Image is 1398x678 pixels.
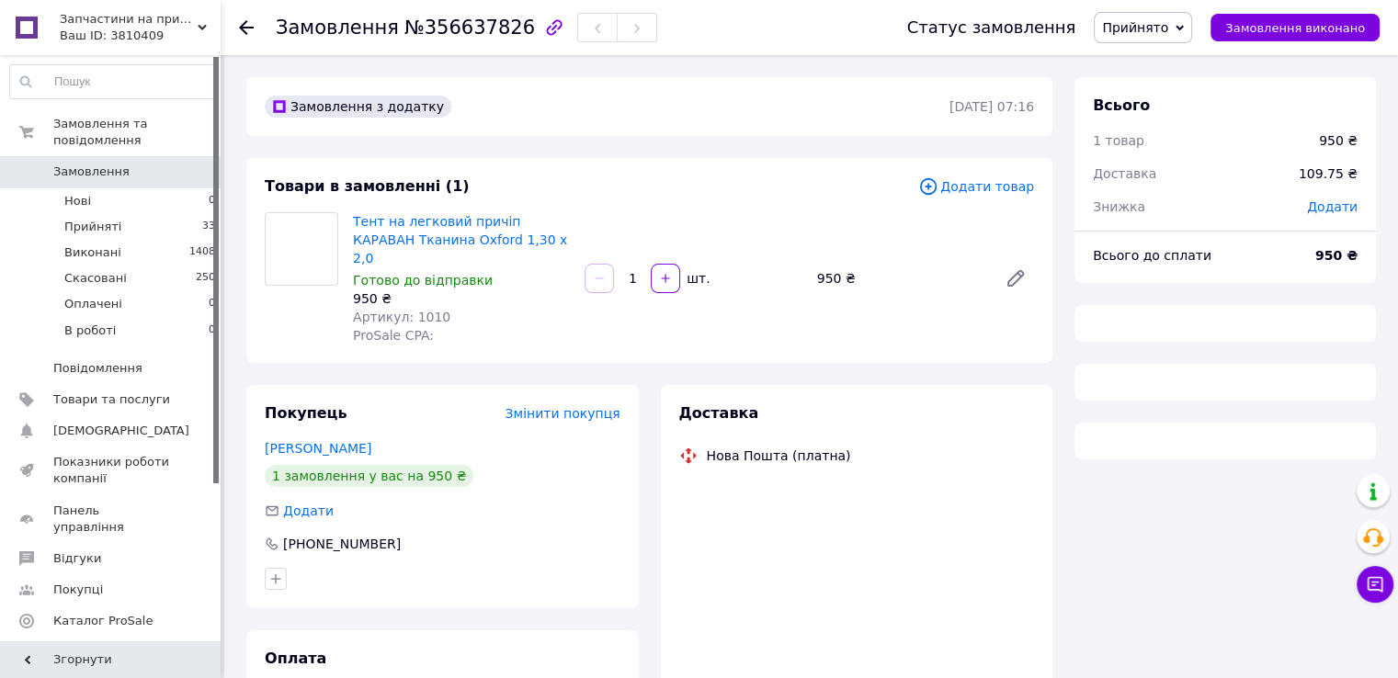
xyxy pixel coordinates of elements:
[1093,96,1150,114] span: Всього
[265,465,473,487] div: 1 замовлення у вас на 950 ₴
[64,270,127,287] span: Скасовані
[918,176,1034,197] span: Додати товар
[949,99,1034,114] time: [DATE] 07:16
[997,260,1034,297] a: Редагувати
[907,18,1076,37] div: Статус замовлення
[265,177,470,195] span: Товари в замовленні (1)
[265,404,347,422] span: Покупець
[1093,133,1144,148] span: 1 товар
[64,193,91,209] span: Нові
[53,391,170,408] span: Товари та послуги
[1093,166,1156,181] span: Доставка
[404,17,535,39] span: №356637826
[265,441,371,456] a: [PERSON_NAME]
[209,296,215,312] span: 0
[53,360,142,377] span: Повідомлення
[1210,14,1380,41] button: Замовлення виконано
[53,116,221,149] span: Замовлення та повідомлення
[189,244,215,261] span: 1408
[353,328,434,343] span: ProSale CPA:
[682,269,711,288] div: шт.
[1357,566,1393,603] button: Чат з покупцем
[53,454,170,487] span: Показники роботи компанії
[64,219,121,235] span: Прийняті
[10,65,216,98] input: Пошук
[53,582,103,598] span: Покупці
[281,535,403,553] div: [PHONE_NUMBER]
[1093,248,1211,263] span: Всього до сплати
[1315,248,1358,263] b: 950 ₴
[353,310,450,324] span: Артикул: 1010
[506,406,620,421] span: Змінити покупця
[53,423,189,439] span: [DEMOGRAPHIC_DATA]
[60,11,198,28] span: Запчастини на причіп
[1093,199,1145,214] span: Знижка
[202,219,215,235] span: 33
[353,214,567,266] a: Тент на легковий причіп КАРАВАН Тканина Охford 1,30 х 2,0
[353,289,570,308] div: 950 ₴
[353,273,493,288] span: Готово до відправки
[1102,20,1168,35] span: Прийнято
[209,193,215,209] span: 0
[679,404,759,422] span: Доставка
[702,446,856,465] div: Нова Пошта (платна)
[1225,21,1365,35] span: Замовлення виконано
[53,503,170,536] span: Панель управління
[1307,199,1358,214] span: Додати
[239,18,254,37] div: Повернутися назад
[276,17,399,39] span: Замовлення
[265,96,451,118] div: Замовлення з додатку
[1288,153,1369,194] div: 109.75 ₴
[53,613,153,629] span: Каталог ProSale
[64,296,122,312] span: Оплачені
[64,244,121,261] span: Виконані
[196,270,215,287] span: 250
[53,550,101,567] span: Відгуки
[209,322,215,339] span: 0
[810,266,990,291] div: 950 ₴
[1319,131,1358,150] div: 950 ₴
[283,503,334,518] span: Додати
[60,28,221,44] div: Ваш ID: 3810409
[64,322,116,339] span: В роботі
[53,164,130,180] span: Замовлення
[265,650,326,667] span: Оплата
